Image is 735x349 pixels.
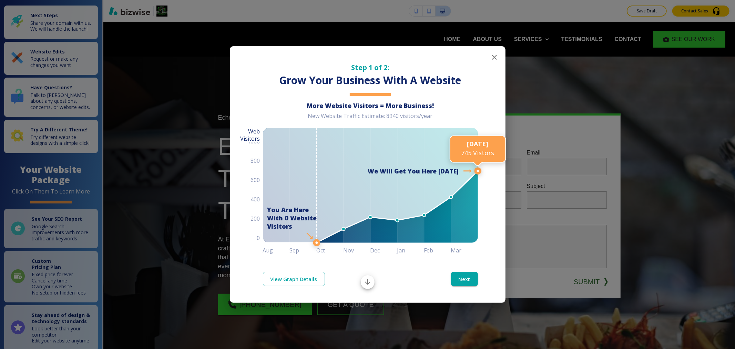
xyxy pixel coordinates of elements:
[263,101,478,110] h6: More Website Visitors = More Business!
[451,272,478,286] button: Next
[290,246,317,255] h6: Sep
[344,246,370,255] h6: Nov
[317,246,344,255] h6: Oct
[263,63,478,72] h5: Step 1 of 2:
[263,112,478,125] div: New Website Traffic Estimate: 8940 visitors/year
[263,73,478,88] h3: Grow Your Business With A Website
[263,246,290,255] h6: Aug
[263,272,325,286] a: View Graph Details
[397,246,424,255] h6: Jan
[361,275,375,289] button: Scroll to bottom
[424,246,451,255] h6: Feb
[451,246,478,255] h6: Mar
[370,246,397,255] h6: Dec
